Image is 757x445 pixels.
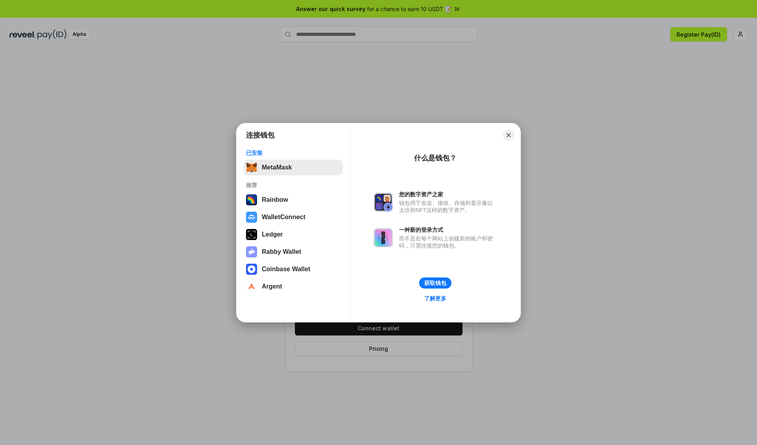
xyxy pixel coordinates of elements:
[399,191,497,198] div: 您的数字资产之家
[399,199,497,214] div: 钱包用于发送、接收、存储和显示像以太坊和NFT这样的数字资产。
[399,226,497,233] div: 一种新的登录方式
[374,228,393,247] img: svg+xml,%3Csvg%20xmlns%3D%22http%3A%2F%2Fwww.w3.org%2F2000%2Fsvg%22%20fill%3D%22none%22%20viewBox...
[246,264,257,275] img: svg+xml,%3Csvg%20width%3D%2228%22%20height%3D%2228%22%20viewBox%3D%220%200%2028%2028%22%20fill%3D...
[244,209,343,225] button: WalletConnect
[244,279,343,294] button: Argent
[399,235,497,249] div: 而不是在每个网站上创建新的账户和密码，只需连接您的钱包。
[424,279,446,287] div: 获取钱包
[246,194,257,205] img: svg+xml,%3Csvg%20width%3D%22120%22%20height%3D%22120%22%20viewBox%3D%220%200%20120%20120%22%20fil...
[262,164,292,171] div: MetaMask
[414,153,457,163] div: 什么是钱包？
[503,130,514,141] button: Close
[246,246,257,257] img: svg+xml,%3Csvg%20xmlns%3D%22http%3A%2F%2Fwww.w3.org%2F2000%2Fsvg%22%20fill%3D%22none%22%20viewBox...
[246,182,340,189] div: 推荐
[262,196,288,203] div: Rainbow
[262,266,310,273] div: Coinbase Wallet
[246,212,257,223] img: svg+xml,%3Csvg%20width%3D%2228%22%20height%3D%2228%22%20viewBox%3D%220%200%2028%2028%22%20fill%3D...
[246,162,257,173] img: svg+xml,%3Csvg%20fill%3D%22none%22%20height%3D%2233%22%20viewBox%3D%220%200%2035%2033%22%20width%...
[246,281,257,292] img: svg+xml,%3Csvg%20width%3D%2228%22%20height%3D%2228%22%20viewBox%3D%220%200%2028%2028%22%20fill%3D...
[424,295,446,302] div: 了解更多
[420,293,451,303] a: 了解更多
[262,214,306,221] div: WalletConnect
[419,277,451,289] button: 获取钱包
[246,130,274,140] h1: 连接钱包
[374,193,393,212] img: svg+xml,%3Csvg%20xmlns%3D%22http%3A%2F%2Fwww.w3.org%2F2000%2Fsvg%22%20fill%3D%22none%22%20viewBox...
[244,261,343,277] button: Coinbase Wallet
[244,244,343,260] button: Rabby Wallet
[244,192,343,208] button: Rainbow
[262,231,283,238] div: Ledger
[246,149,340,156] div: 已安装
[262,283,282,290] div: Argent
[244,160,343,175] button: MetaMask
[244,227,343,242] button: Ledger
[262,248,301,255] div: Rabby Wallet
[246,229,257,240] img: svg+xml,%3Csvg%20xmlns%3D%22http%3A%2F%2Fwww.w3.org%2F2000%2Fsvg%22%20width%3D%2228%22%20height%3...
